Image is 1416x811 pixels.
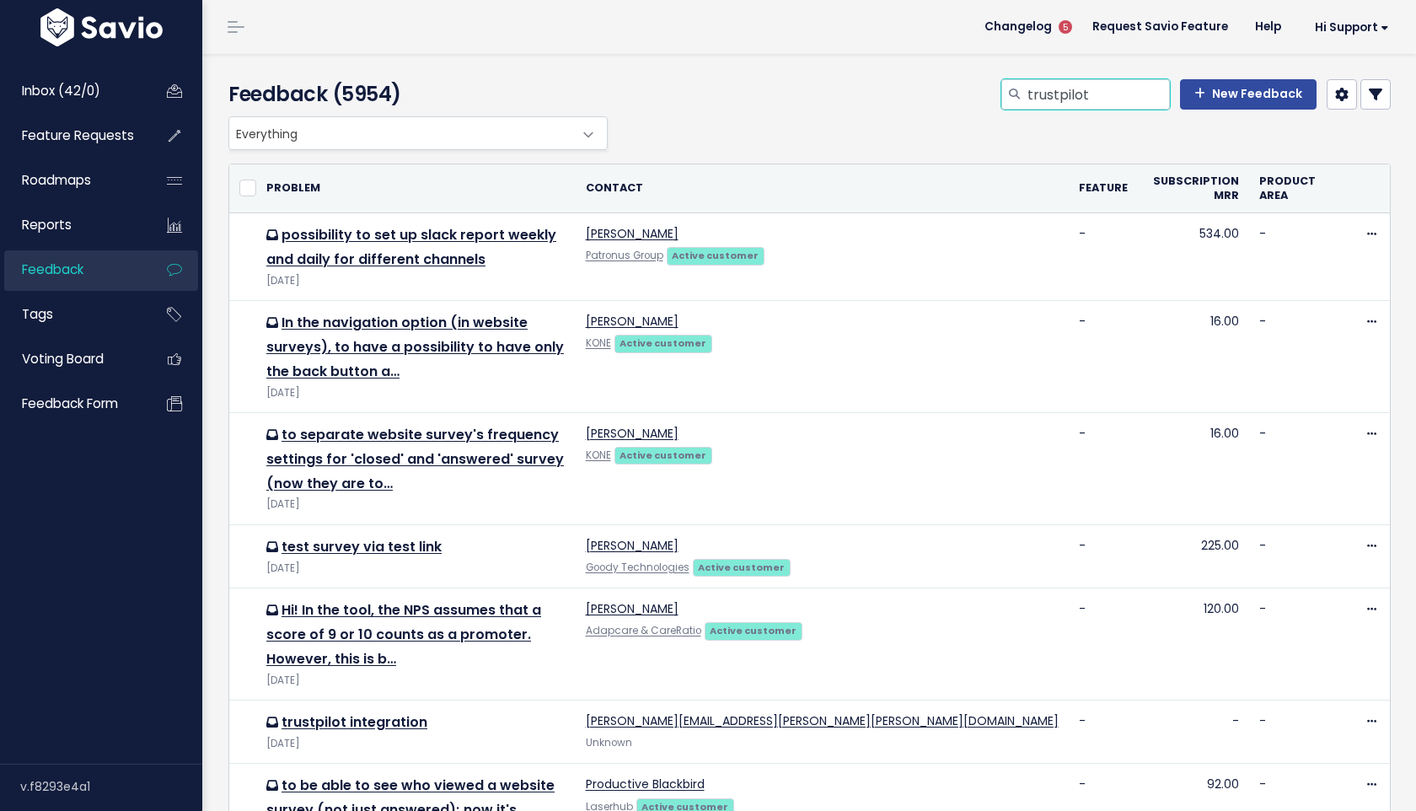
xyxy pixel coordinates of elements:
span: Roadmaps [22,171,91,189]
span: Feedback [22,260,83,278]
a: Goody Technologies [586,561,689,574]
img: logo-white.9d6f32f41409.svg [36,8,167,46]
a: Reports [4,206,140,244]
a: Active customer [693,558,791,575]
td: - [1069,213,1138,301]
span: Hi Support [1315,21,1389,34]
a: Feedback form [4,384,140,423]
td: - [1069,701,1138,764]
td: - [1069,588,1138,701]
span: Unknown [586,736,632,749]
a: Hi! In the tool, the NPS assumes that a score of 9 or 10 counts as a promoter. However, this is b… [266,600,541,669]
strong: Active customer [672,249,759,262]
a: In the navigation option (in website surveys), to have a possibility to have only the back button a… [266,313,564,381]
a: Productive Blackbird [586,776,705,792]
span: Tags [22,305,53,323]
a: KONE [586,336,611,350]
div: v.f8293e4a1 [20,765,202,808]
a: to separate website survey's frequency settings for 'closed' and 'answered' survey (now they are to… [266,425,564,493]
a: [PERSON_NAME] [586,225,678,242]
td: - [1069,413,1138,525]
span: Inbox (42/0) [22,82,100,99]
a: Active customer [667,246,764,263]
a: Request Savio Feature [1079,14,1242,40]
th: Problem [256,164,576,213]
span: Feature Requests [22,126,134,144]
a: Voting Board [4,340,140,379]
th: Contact [576,164,1069,213]
td: - [1249,301,1332,413]
td: 120.00 [1138,588,1249,701]
h4: Feedback (5954) [228,79,599,110]
span: 5 [1059,20,1072,34]
td: - [1249,213,1332,301]
span: Changelog [984,21,1052,33]
a: Feedback [4,250,140,289]
td: - [1249,588,1332,701]
a: Adapcare & CareRatio [586,624,701,637]
a: Active customer [614,334,712,351]
a: trustpilot integration [282,712,427,732]
div: [DATE] [266,272,566,290]
strong: Active customer [698,561,785,574]
a: Tags [4,295,140,334]
input: Search feedback... [1026,79,1170,110]
div: [DATE] [266,384,566,402]
a: Active customer [614,446,712,463]
span: Feedback form [22,395,118,412]
td: - [1249,524,1332,588]
span: Voting Board [22,350,104,368]
a: [PERSON_NAME] [586,313,678,330]
td: - [1249,413,1332,525]
td: 16.00 [1138,413,1249,525]
td: 16.00 [1138,301,1249,413]
a: [PERSON_NAME] [586,600,678,617]
a: New Feedback [1180,79,1317,110]
strong: Active customer [710,624,796,637]
strong: Active customer [619,448,706,462]
a: [PERSON_NAME][EMAIL_ADDRESS][PERSON_NAME][PERSON_NAME][DOMAIN_NAME] [586,712,1059,729]
a: Inbox (42/0) [4,72,140,110]
a: Hi Support [1295,14,1403,40]
a: Feature Requests [4,116,140,155]
td: - [1069,301,1138,413]
td: 225.00 [1138,524,1249,588]
td: - [1069,524,1138,588]
th: Subscription mrr [1138,164,1249,213]
div: [DATE] [266,672,566,690]
span: Everything [229,117,573,149]
td: - [1138,701,1249,764]
td: 534.00 [1138,213,1249,301]
a: Roadmaps [4,161,140,200]
a: [PERSON_NAME] [586,537,678,554]
td: - [1249,701,1332,764]
a: Active customer [705,621,802,638]
div: [DATE] [266,735,566,753]
div: [DATE] [266,560,566,577]
a: [PERSON_NAME] [586,425,678,442]
a: Help [1242,14,1295,40]
a: possibility to set up slack report weekly and daily for different channels [266,225,556,269]
span: Reports [22,216,72,234]
a: KONE [586,448,611,462]
span: Everything [228,116,608,150]
a: test survey via test link [282,537,442,556]
strong: Active customer [619,336,706,350]
th: Feature [1069,164,1138,213]
th: Product Area [1249,164,1332,213]
a: Patronus Group [586,249,663,262]
div: [DATE] [266,496,566,513]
